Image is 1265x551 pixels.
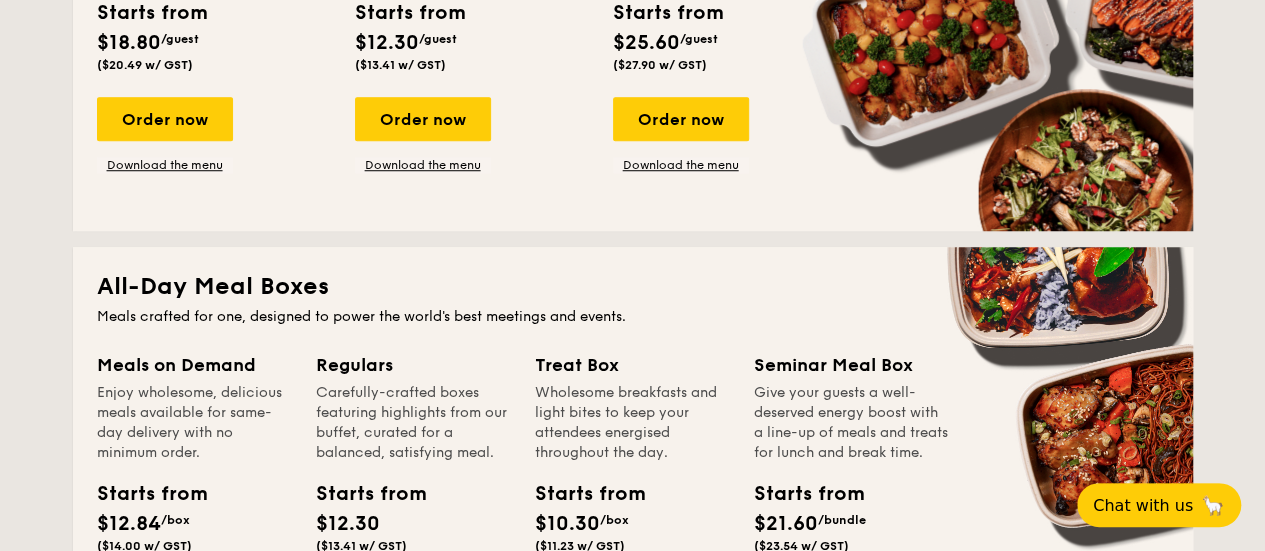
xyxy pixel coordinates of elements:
div: Starts from [316,479,406,509]
span: /guest [419,32,457,46]
div: Order now [613,97,749,141]
div: Seminar Meal Box [754,351,949,379]
a: Download the menu [97,157,233,173]
span: /guest [161,32,199,46]
span: /guest [680,32,718,46]
span: $12.30 [355,31,419,55]
div: Give your guests a well-deserved energy boost with a line-up of meals and treats for lunch and br... [754,383,949,463]
div: Order now [97,97,233,141]
span: $18.80 [97,31,161,55]
div: Starts from [97,479,187,509]
div: Wholesome breakfasts and light bites to keep your attendees energised throughout the day. [535,383,730,463]
div: Carefully-crafted boxes featuring highlights from our buffet, curated for a balanced, satisfying ... [316,383,511,463]
div: Starts from [754,479,844,509]
a: Download the menu [613,157,749,173]
div: Enjoy wholesome, delicious meals available for same-day delivery with no minimum order. [97,383,292,463]
span: Chat with us [1093,496,1193,515]
div: Treat Box [535,351,730,379]
span: /bundle [818,513,866,527]
span: 🦙 [1201,494,1225,517]
a: Download the menu [355,157,491,173]
span: /box [600,513,629,527]
div: Meals on Demand [97,351,292,379]
span: /box [161,513,190,527]
div: Order now [355,97,491,141]
h2: All-Day Meal Boxes [97,271,1169,303]
span: ($20.49 w/ GST) [97,58,193,72]
span: ($27.90 w/ GST) [613,58,707,72]
span: $21.60 [754,512,818,536]
span: ($13.41 w/ GST) [355,58,446,72]
span: $10.30 [535,512,600,536]
div: Starts from [535,479,625,509]
div: Meals crafted for one, designed to power the world's best meetings and events. [97,307,1169,327]
span: $12.30 [316,512,380,536]
div: Regulars [316,351,511,379]
span: $12.84 [97,512,161,536]
button: Chat with us🦙 [1077,483,1241,527]
span: $25.60 [613,31,680,55]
